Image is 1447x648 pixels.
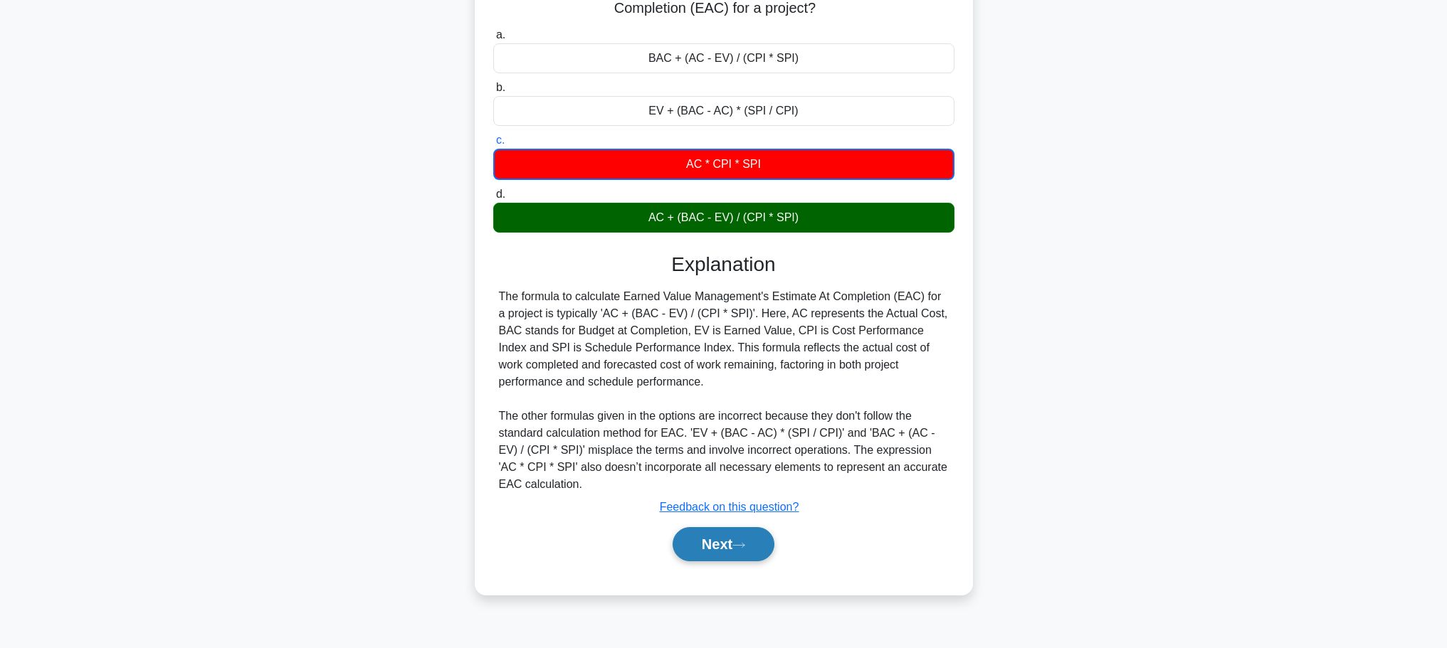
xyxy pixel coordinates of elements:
[502,253,946,277] h3: Explanation
[496,81,505,93] span: b.
[493,43,954,73] div: BAC + (AC - EV) / (CPI * SPI)
[499,288,949,493] div: The formula to calculate Earned Value Management's Estimate At Completion (EAC) for a project is ...
[493,203,954,233] div: AC + (BAC - EV) / (CPI * SPI)
[493,96,954,126] div: EV + (BAC - AC) * (SPI / CPI)
[496,188,505,200] span: d.
[496,28,505,41] span: a.
[493,149,954,180] div: AC * CPI * SPI
[496,134,505,146] span: c.
[660,501,799,513] a: Feedback on this question?
[673,527,774,561] button: Next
